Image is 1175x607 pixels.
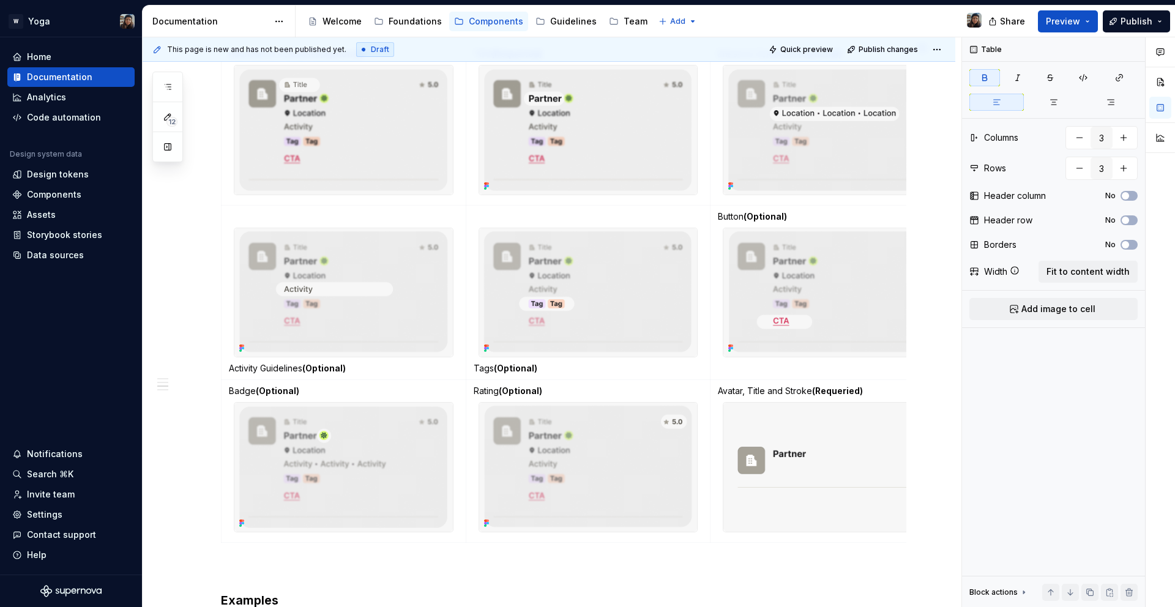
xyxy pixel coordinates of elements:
div: Welcome [323,15,362,28]
button: Add [655,13,701,30]
button: Publish changes [843,41,923,58]
span: Fit to content width [1046,266,1130,278]
div: Rows [984,162,1006,174]
div: Contact support [27,529,96,541]
div: Borders [984,239,1016,251]
a: Team [604,12,652,31]
span: This page is new and has not been published yet. [167,45,346,54]
div: Invite team [27,488,75,501]
div: Storybook stories [27,229,102,241]
a: Foundations [369,12,447,31]
a: Home [7,47,135,67]
img: 7ceb5112-b6ea-4573-a6a5-24d3dca8416e.png [234,403,453,532]
img: 272b5294-1e46-484d-9bd4-5e51ed7895e5.png [723,228,942,357]
a: Guidelines [531,12,602,31]
p: Rating [474,385,703,397]
button: Publish [1103,10,1170,32]
div: Block actions [969,587,1018,597]
strong: (Optional) [744,211,787,222]
button: Search ⌘K [7,464,135,484]
span: Add [670,17,685,26]
span: Publish changes [859,45,918,54]
div: Assets [27,209,56,221]
div: Documentation [152,15,268,28]
span: Quick preview [780,45,833,54]
div: Team [624,15,647,28]
button: Notifications [7,444,135,464]
p: Activity Guidelines [229,362,458,374]
div: Components [27,188,81,201]
img: 95405a17-c0e9-43d5-b95e-4ac319c4de3c.png [234,228,453,357]
div: Design system data [10,149,82,159]
button: Share [982,10,1033,32]
a: Documentation [7,67,135,87]
div: Settings [27,508,62,521]
label: No [1105,240,1116,250]
a: Analytics [7,88,135,107]
button: Contact support [7,525,135,545]
div: Guidelines [550,15,597,28]
img: fbd69cbf-8288-406e-be4e-e1cecf618d79.png [479,403,698,532]
a: Welcome [303,12,367,31]
div: Design tokens [27,168,89,181]
div: Search ⌘K [27,468,73,480]
strong: (Optional) [302,363,346,373]
div: Home [27,51,51,63]
button: WYogaLarissa Matos [2,8,140,34]
div: Page tree [303,9,652,34]
img: 98cfe7f6-634f-4530-8752-95657d00681c.png [479,228,698,357]
div: Code automation [27,111,101,124]
a: Components [7,185,135,204]
button: Add image to cell [969,298,1138,320]
a: Storybook stories [7,225,135,245]
img: Larissa Matos [967,13,982,28]
div: W [9,14,23,29]
img: 022904c0-532e-4094-8f77-6960e51ecd2f.png [723,65,942,195]
div: Data sources [27,249,84,261]
div: Header row [984,214,1032,226]
svg: Supernova Logo [40,585,102,597]
span: 12 [166,117,177,127]
button: Quick preview [765,41,838,58]
button: Preview [1038,10,1098,32]
label: No [1105,191,1116,201]
img: 3dc4f11d-6ec1-4a20-ba1c-7b25dd6e1104.png [479,65,698,195]
p: Tags [474,362,703,374]
div: Width [984,266,1007,278]
div: Header column [984,190,1046,202]
div: Notifications [27,448,83,460]
a: Settings [7,505,135,524]
span: Publish [1121,15,1152,28]
p: Avatar, Title and Stroke [718,385,947,397]
a: Assets [7,205,135,225]
label: No [1105,215,1116,225]
span: Add image to cell [1021,303,1095,315]
p: Button [718,210,947,223]
div: Foundations [389,15,442,28]
strong: (Requeried) [812,385,863,396]
div: Analytics [27,91,66,103]
div: Yoga [28,15,50,28]
a: Design tokens [7,165,135,184]
a: Code automation [7,108,135,127]
img: Larissa Matos [120,14,135,29]
div: Help [27,549,47,561]
div: Documentation [27,71,92,83]
img: 3319696f-64b3-459f-b4c6-94b1a981528f.png [234,65,453,195]
div: Components [469,15,523,28]
a: Data sources [7,245,135,265]
button: Fit to content width [1039,261,1138,283]
a: Components [449,12,528,31]
img: 7f0d6e88-3168-44d3-a9f5-2096cc49b995.png [723,403,942,532]
span: Draft [371,45,389,54]
button: Help [7,545,135,565]
span: Preview [1046,15,1080,28]
div: Columns [984,132,1018,144]
p: Badge [229,385,458,397]
a: Invite team [7,485,135,504]
strong: (Optional) [494,363,537,373]
div: Block actions [969,584,1029,601]
strong: (Optional) [256,385,299,396]
strong: (Optional) [499,385,542,396]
